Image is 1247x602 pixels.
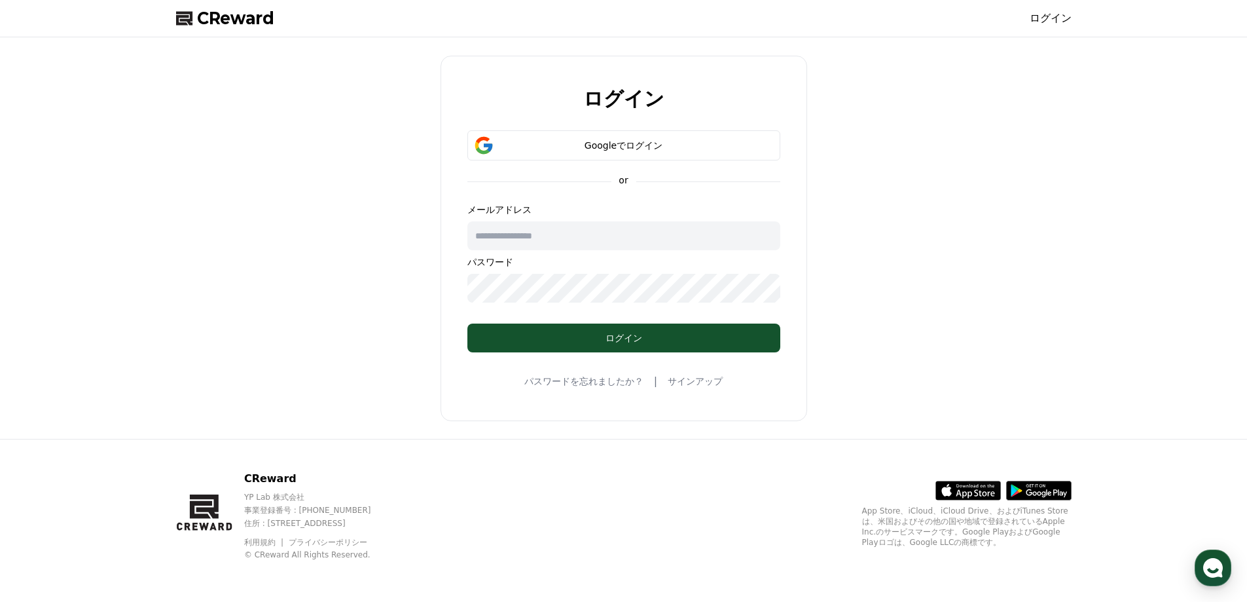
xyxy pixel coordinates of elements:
[244,550,397,560] p: © CReward All Rights Reserved.
[524,375,643,388] a: パスワードを忘れましたか？
[244,505,397,516] p: 事業登録番号 : [PHONE_NUMBER]
[611,174,636,187] p: or
[467,130,780,160] button: Googleでログイン
[494,331,754,345] div: ログイン
[467,203,780,216] p: メールアドレス
[244,492,397,502] p: YP Lab 株式会社
[244,518,397,529] p: 住所 : [STREET_ADDRESS]
[176,8,274,29] a: CReward
[467,324,780,352] button: ログイン
[289,538,367,547] a: プライバシーポリシー
[862,506,1072,548] p: App Store、iCloud、iCloud Drive、およびiTunes Storeは、米国およびその他の国や地域で登録されているApple Inc.のサービスマークです。Google P...
[668,375,723,388] a: サインアップ
[654,373,657,389] span: |
[583,88,664,109] h2: ログイン
[1030,10,1072,26] a: ログイン
[197,8,274,29] span: CReward
[467,255,780,269] p: パスワード
[244,538,285,547] a: 利用規約
[244,471,397,487] p: CReward
[486,139,761,152] div: Googleでログイン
